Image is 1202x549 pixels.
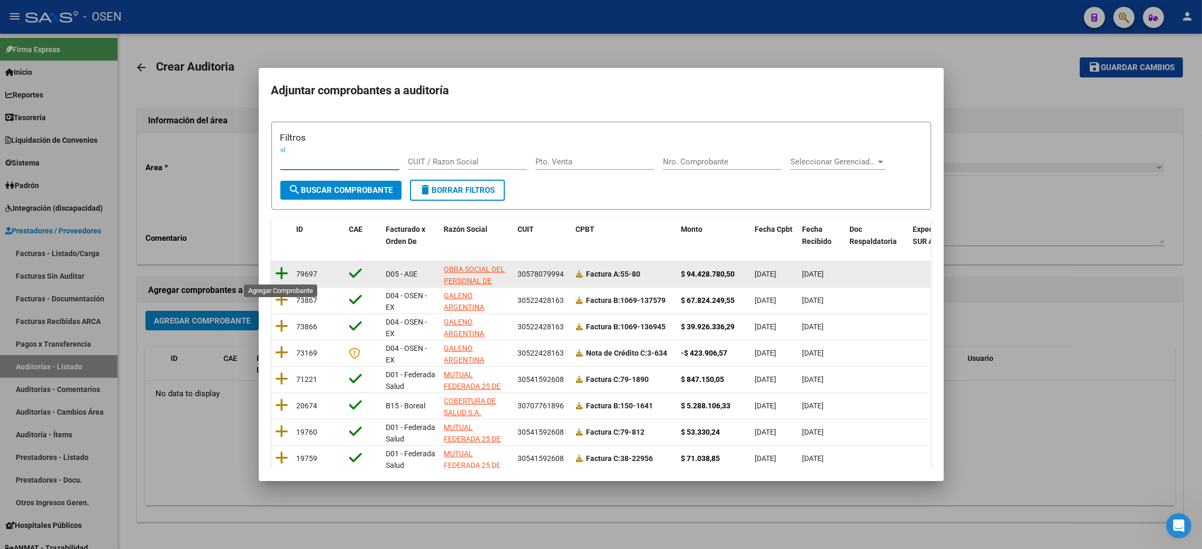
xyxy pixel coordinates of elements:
[444,370,502,427] span: MUTUAL FEDERADA 25 DE JUNIO SOCIEDAD DE PROTECCION RECIPROCA
[345,218,382,253] datatable-header-cell: CAE
[382,218,440,253] datatable-header-cell: Facturado x Orden De
[587,322,666,331] strong: 1069-136945
[576,225,595,233] span: CPBT
[297,322,318,331] span: 73866
[518,322,564,331] span: 30522428163
[850,225,897,246] span: Doc Respaldatoria
[419,185,495,195] span: Borrar Filtros
[913,225,960,246] span: Expediente SUR Asociado
[587,401,653,410] strong: 150-1641
[587,454,653,463] strong: 38-22956
[297,454,318,463] span: 19759
[681,349,728,357] strong: -$ 423.906,57
[790,157,876,166] span: Seleccionar Gerenciador
[518,375,564,384] span: 30541592608
[587,322,621,331] span: Factura B:
[289,183,301,196] mat-icon: search
[803,270,824,278] span: [DATE]
[289,185,393,195] span: Buscar Comprobante
[297,225,304,233] span: ID
[1166,513,1191,538] iframe: Intercom live chat
[755,270,777,278] span: [DATE]
[444,423,502,479] span: MUTUAL FEDERADA 25 DE JUNIO SOCIEDAD DE PROTECCION RECIPROCA
[444,318,485,362] span: GALENO ARGENTINA SOCIEDAD ANONIMA
[419,183,432,196] mat-icon: delete
[755,296,777,305] span: [DATE]
[280,131,922,144] h3: Filtros
[803,454,824,463] span: [DATE]
[755,454,777,463] span: [DATE]
[798,218,846,253] datatable-header-cell: Fecha Recibido
[297,270,318,278] span: 79697
[681,225,703,233] span: Monto
[280,181,402,200] button: Buscar Comprobante
[755,225,793,233] span: Fecha Cpbt
[587,349,648,357] span: Nota de Crédito C:
[440,218,514,253] datatable-header-cell: Razón Social
[755,375,777,384] span: [DATE]
[909,218,967,253] datatable-header-cell: Expediente SUR Asociado
[587,349,668,357] strong: 3-634
[681,322,735,331] strong: $ 39.926.336,29
[297,296,318,305] span: 73867
[846,218,909,253] datatable-header-cell: Doc Respaldatoria
[386,270,418,278] span: D05 - ASE
[386,370,436,391] span: D01 - Federada Salud
[587,375,649,384] strong: 79-1890
[587,270,641,278] strong: 55-80
[444,449,502,506] span: MUTUAL FEDERADA 25 DE JUNIO SOCIEDAD DE PROTECCION RECIPROCA
[297,349,318,357] span: 73169
[444,265,509,334] span: OBRA SOCIAL DEL PERSONAL DE DIRECCION ACCION SOCIAL DE EMPRESARIOS ASE -ASOCIACION CIVIL
[587,454,621,463] span: Factura C:
[681,270,735,278] strong: $ 94.428.780,50
[803,225,832,246] span: Fecha Recibido
[444,225,488,233] span: Razón Social
[518,225,534,233] span: CUIT
[755,322,777,331] span: [DATE]
[386,423,436,444] span: D01 - Federada Salud
[803,401,824,410] span: [DATE]
[755,428,777,436] span: [DATE]
[681,296,735,305] strong: $ 67.824.249,55
[803,428,824,436] span: [DATE]
[751,218,798,253] datatable-header-cell: Fecha Cpbt
[518,401,564,410] span: 30707761896
[297,375,318,384] span: 71221
[587,375,621,384] span: Factura C:
[803,349,824,357] span: [DATE]
[803,296,824,305] span: [DATE]
[681,401,731,410] strong: $ 5.288.106,33
[587,428,645,436] strong: 79-812
[572,218,677,253] datatable-header-cell: CPBT
[386,344,443,377] span: D04 - OSEN - EX [PERSON_NAME]
[587,296,666,305] strong: 1069-137579
[386,401,426,410] span: B15 - Boreal
[386,449,436,470] span: D01 - Federada Salud
[681,454,720,463] strong: $ 71.038,85
[755,401,777,410] span: [DATE]
[803,322,824,331] span: [DATE]
[755,349,777,357] span: [DATE]
[681,428,720,436] strong: $ 53.330,24
[297,428,318,436] span: 19760
[444,397,496,417] span: COBERTURA DE SALUD S.A.
[297,401,318,410] span: 20674
[803,375,824,384] span: [DATE]
[587,296,621,305] span: Factura B:
[518,270,564,278] span: 30578079994
[518,296,564,305] span: 30522428163
[677,218,751,253] datatable-header-cell: Monto
[587,428,621,436] span: Factura C:
[410,180,505,201] button: Borrar Filtros
[518,454,564,463] span: 30541592608
[681,375,725,384] strong: $ 847.150,05
[271,81,931,101] h2: Adjuntar comprobantes a auditoría
[587,270,621,278] span: Factura A:
[444,344,485,388] span: GALENO ARGENTINA SOCIEDAD ANONIMA
[514,218,572,253] datatable-header-cell: CUIT
[518,428,564,436] span: 30541592608
[386,318,443,350] span: D04 - OSEN - EX [PERSON_NAME]
[386,291,443,324] span: D04 - OSEN - EX [PERSON_NAME]
[444,291,485,336] span: GALENO ARGENTINA SOCIEDAD ANONIMA
[587,401,621,410] span: Factura B:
